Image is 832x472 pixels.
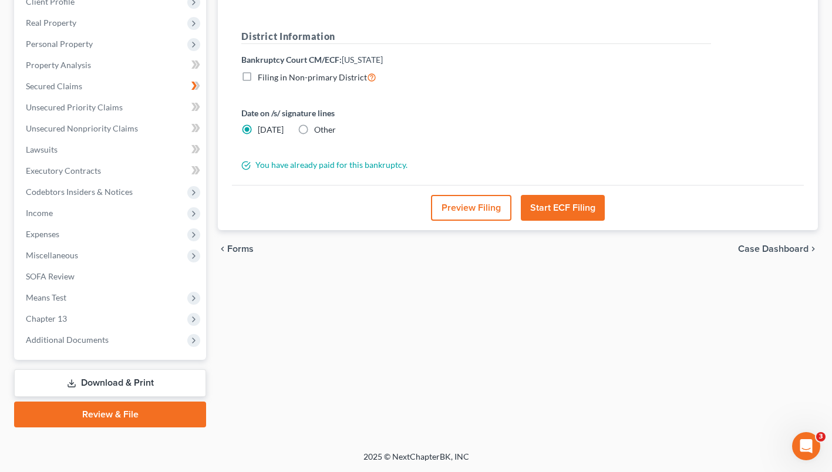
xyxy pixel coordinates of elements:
h5: District Information [241,29,711,44]
span: Case Dashboard [738,244,809,254]
a: Secured Claims [16,76,206,97]
div: 2025 © NextChapterBK, INC [82,451,751,472]
div: You have already paid for this bankruptcy. [235,159,717,171]
span: Additional Documents [26,335,109,345]
button: Preview Filing [431,195,511,221]
label: Bankruptcy Court CM/ECF: [241,53,383,66]
span: Income [26,208,53,218]
a: Executory Contracts [16,160,206,181]
a: Case Dashboard chevron_right [738,244,818,254]
span: [US_STATE] [342,55,383,65]
span: Personal Property [26,39,93,49]
span: Lawsuits [26,144,58,154]
span: SOFA Review [26,271,75,281]
span: Property Analysis [26,60,91,70]
a: Review & File [14,402,206,427]
span: 3 [816,432,826,441]
button: chevron_left Forms [218,244,270,254]
span: Forms [227,244,254,254]
label: Date on /s/ signature lines [241,107,470,119]
span: Means Test [26,292,66,302]
a: SOFA Review [16,266,206,287]
i: chevron_left [218,244,227,254]
span: Unsecured Priority Claims [26,102,123,112]
button: Start ECF Filing [521,195,605,221]
span: Codebtors Insiders & Notices [26,187,133,197]
span: Secured Claims [26,81,82,91]
a: Download & Print [14,369,206,397]
span: Other [314,124,336,134]
i: chevron_right [809,244,818,254]
a: Unsecured Priority Claims [16,97,206,118]
a: Lawsuits [16,139,206,160]
span: Miscellaneous [26,250,78,260]
span: Executory Contracts [26,166,101,176]
span: Unsecured Nonpriority Claims [26,123,138,133]
span: Filing in Non-primary District [258,72,367,82]
span: [DATE] [258,124,284,134]
span: Real Property [26,18,76,28]
span: Expenses [26,229,59,239]
span: Chapter 13 [26,313,67,323]
a: Property Analysis [16,55,206,76]
a: Unsecured Nonpriority Claims [16,118,206,139]
iframe: Intercom live chat [792,432,820,460]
